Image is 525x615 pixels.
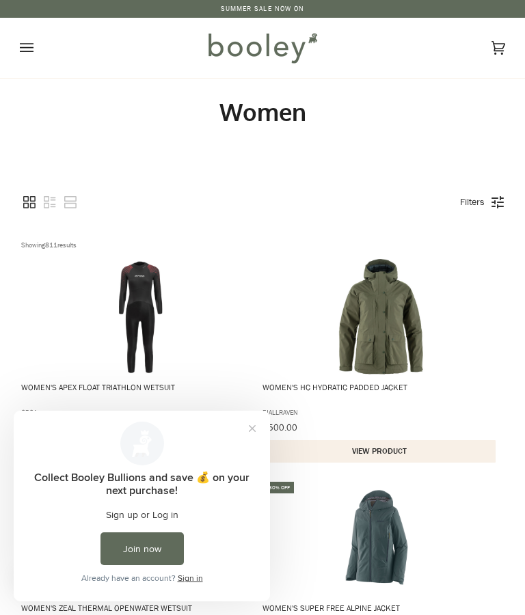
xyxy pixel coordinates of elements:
[21,259,259,463] a: Women's Apex Float Triathlon Wetsuit
[262,421,297,433] span: €500.00
[42,194,58,210] a: View list mode
[21,194,38,210] a: View grid mode
[20,18,61,78] button: Open menu
[262,440,496,463] button: View product
[21,240,507,250] div: Showing results
[323,259,440,375] img: Fjallraven Women's HC Hydratic Padded Jacket Laurel Green - Booley Galway
[62,194,79,210] a: View row mode
[202,28,322,68] img: Booley
[21,382,256,404] span: Women's Apex Float Triathlon Wetsuit
[262,382,497,404] span: Women's HC Hydratic Padded Jacket
[45,240,57,250] b: 811
[221,3,305,14] a: SUMMER SALE NOW ON
[21,407,256,418] span: Orca
[14,411,270,601] iframe: Loyalty program pop-up with offers and actions
[265,482,294,493] div: 30% off
[262,407,497,418] span: Fjallraven
[262,259,500,463] a: Women's HC Hydratic Padded Jacket
[20,97,505,126] h1: Women
[453,191,492,214] a: Filters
